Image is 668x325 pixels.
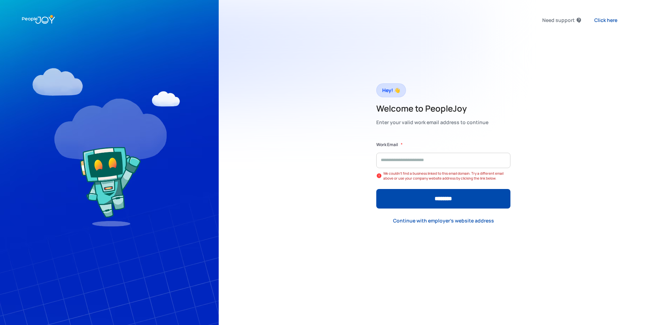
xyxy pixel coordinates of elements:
[382,85,400,95] div: Hey! 👋
[589,13,623,27] a: Click here
[393,217,494,224] div: Continue with employer's website address
[594,17,617,24] div: Click here
[542,15,575,25] div: Need support
[376,103,488,114] h2: Welcome to PeopleJoy
[376,141,398,148] label: Work Email
[383,171,510,181] div: We couldn't find a business linked to this email domain. Try a different email above or use your ...
[376,118,488,127] div: Enter your valid work email address to continue
[387,214,500,228] a: Continue with employer's website address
